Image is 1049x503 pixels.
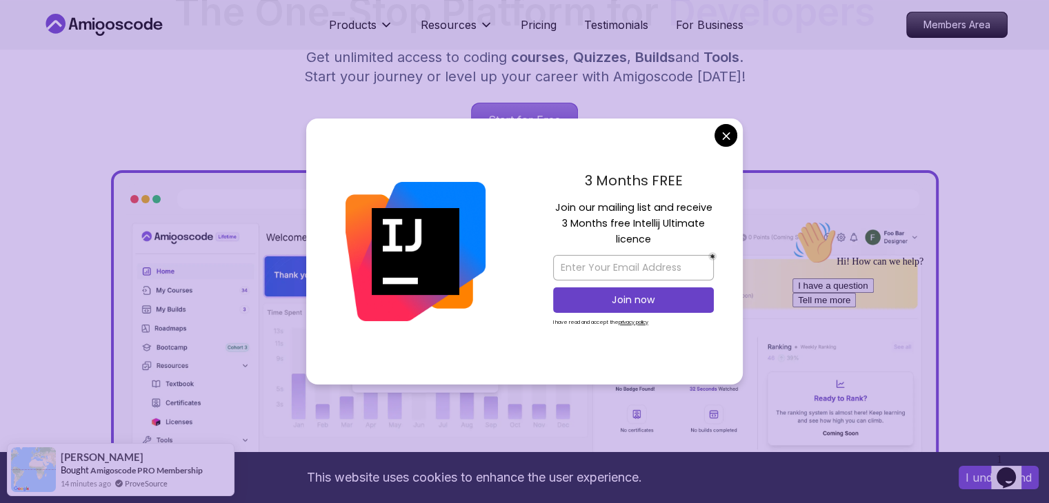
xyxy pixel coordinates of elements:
p: Start for Free [472,103,577,136]
p: Members Area [907,12,1007,37]
iframe: chat widget [991,448,1035,489]
p: Resources [421,17,477,33]
a: For Business [676,17,743,33]
div: 👋Hi! How can we help?I have a questionTell me more [6,6,254,92]
a: Start for Free [471,103,578,137]
div: This website uses cookies to enhance the user experience. [10,462,938,493]
span: Builds [635,49,675,65]
p: Products [329,17,377,33]
p: Get unlimited access to coding , , and . Start your journey or level up your career with Amigosco... [293,48,757,86]
a: ProveSource [125,478,168,489]
span: Quizzes [573,49,627,65]
a: Testimonials [584,17,648,33]
span: Bought [61,464,89,475]
button: Products [329,17,393,44]
a: Pricing [521,17,557,33]
span: Hi! How can we help? [6,41,137,52]
span: Tools [703,49,739,65]
img: :wave: [6,6,50,50]
button: Accept cookies [959,466,1039,489]
span: [PERSON_NAME] [61,451,143,463]
button: Tell me more [6,78,69,92]
button: Resources [421,17,493,44]
img: provesource social proof notification image [11,447,56,492]
a: Amigoscode PRO Membership [90,465,203,475]
a: Members Area [906,12,1008,38]
span: courses [511,49,565,65]
button: I have a question [6,63,87,78]
span: 14 minutes ago [61,478,111,489]
iframe: chat widget [787,215,1035,441]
